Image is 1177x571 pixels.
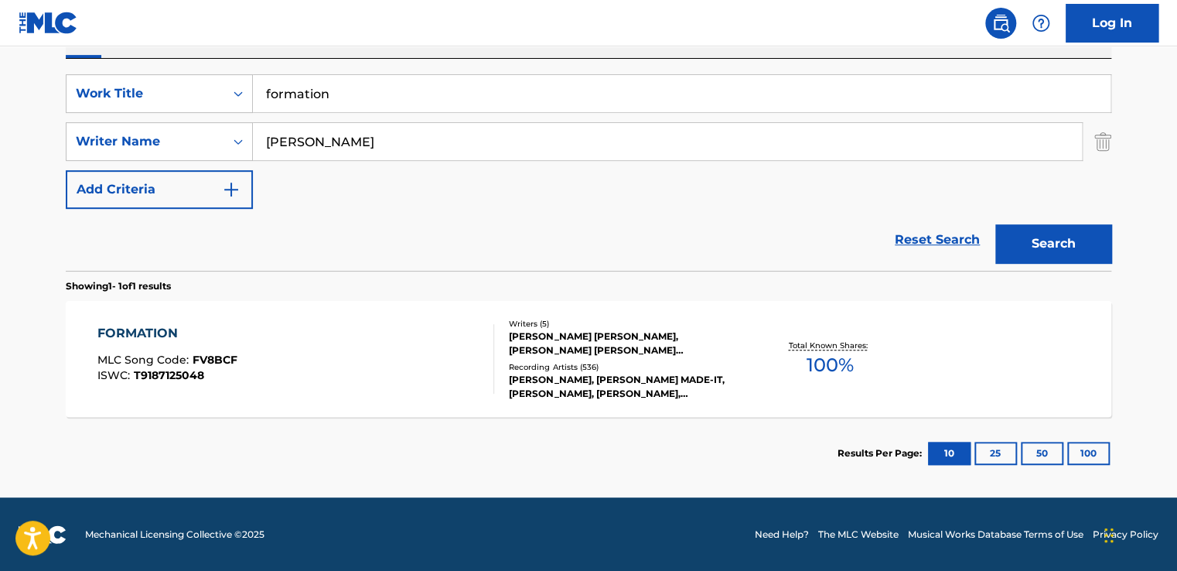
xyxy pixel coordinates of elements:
div: [PERSON_NAME], [PERSON_NAME] MADE-IT, [PERSON_NAME], [PERSON_NAME], [PERSON_NAME], [PERSON_NAME] [509,373,742,401]
a: The MLC Website [818,528,899,542]
img: MLC Logo [19,12,78,34]
img: search [991,14,1010,32]
p: Total Known Shares: [788,340,871,351]
div: [PERSON_NAME] [PERSON_NAME], [PERSON_NAME] [PERSON_NAME] [PERSON_NAME] O [PERSON_NAME], [PERSON_N... [509,330,742,357]
img: 9d2ae6d4665cec9f34b9.svg [222,180,241,199]
span: FV8BCF [193,353,237,367]
iframe: Chat Widget [1100,497,1177,571]
img: Delete Criterion [1094,122,1111,161]
a: Public Search [985,8,1016,39]
img: logo [19,525,67,544]
a: Privacy Policy [1093,528,1158,542]
button: 50 [1021,442,1063,465]
div: Recording Artists ( 536 ) [509,361,742,373]
span: MLC Song Code : [97,353,193,367]
form: Search Form [66,74,1111,271]
button: 25 [974,442,1017,465]
button: 100 [1067,442,1110,465]
p: Results Per Page: [838,446,926,460]
a: Need Help? [755,528,809,542]
a: FORMATIONMLC Song Code:FV8BCFISWC:T9187125048Writers (5)[PERSON_NAME] [PERSON_NAME], [PERSON_NAME... [66,301,1111,417]
div: Writer Name [76,132,215,151]
div: Help [1025,8,1056,39]
span: Mechanical Licensing Collective © 2025 [85,528,264,542]
button: 10 [928,442,971,465]
div: Writers ( 5 ) [509,318,742,330]
img: help [1032,14,1050,32]
div: FORMATION [97,324,237,343]
button: Add Criteria [66,170,253,209]
a: Musical Works Database Terms of Use [908,528,1083,542]
button: Search [995,224,1111,263]
span: ISWC : [97,368,134,382]
span: 100 % [806,351,853,379]
a: Reset Search [887,223,988,257]
span: T9187125048 [134,368,204,382]
a: Log In [1066,4,1158,43]
div: Drag [1104,512,1114,559]
div: Work Title [76,84,215,103]
p: Showing 1 - 1 of 1 results [66,279,171,293]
